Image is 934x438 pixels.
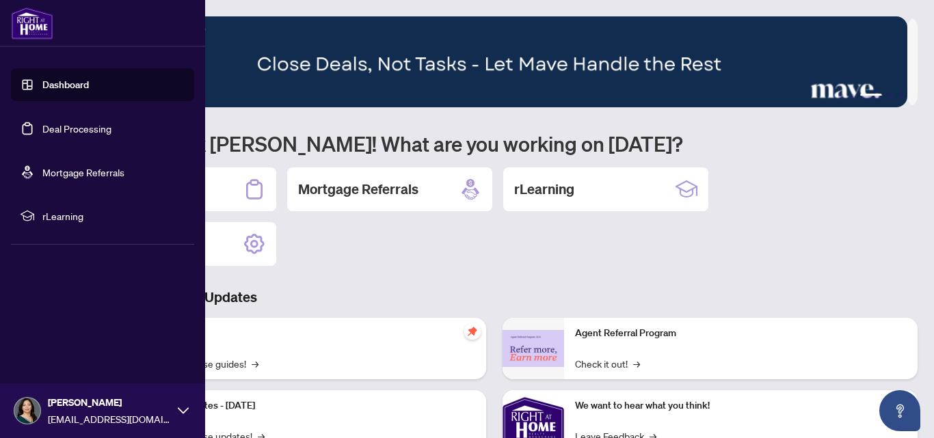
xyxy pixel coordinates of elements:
img: Profile Icon [14,398,40,424]
span: → [633,356,640,371]
button: 3 [860,94,882,99]
h2: rLearning [514,180,574,199]
img: logo [11,7,53,40]
img: Slide 2 [71,16,907,107]
button: 2 [849,94,855,99]
button: 1 [838,94,844,99]
a: Deal Processing [42,122,111,135]
span: [PERSON_NAME] [48,395,171,410]
span: → [252,356,258,371]
p: Agent Referral Program [575,326,907,341]
h3: Brokerage & Industry Updates [71,288,918,307]
h1: Welcome back [PERSON_NAME]! What are you working on [DATE]? [71,131,918,156]
span: [EMAIL_ADDRESS][DOMAIN_NAME] [48,411,171,426]
p: Platform Updates - [DATE] [144,398,475,413]
span: pushpin [464,323,481,340]
a: Check it out!→ [575,356,640,371]
button: 5 [898,94,904,99]
img: Agent Referral Program [503,330,564,368]
p: We want to hear what you think! [575,398,907,413]
h2: Mortgage Referrals [298,180,418,199]
p: Self-Help [144,326,475,341]
button: 4 [888,94,893,99]
span: rLearning [42,208,185,223]
a: Mortgage Referrals [42,166,124,178]
a: Dashboard [42,79,89,91]
button: Open asap [879,390,920,431]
